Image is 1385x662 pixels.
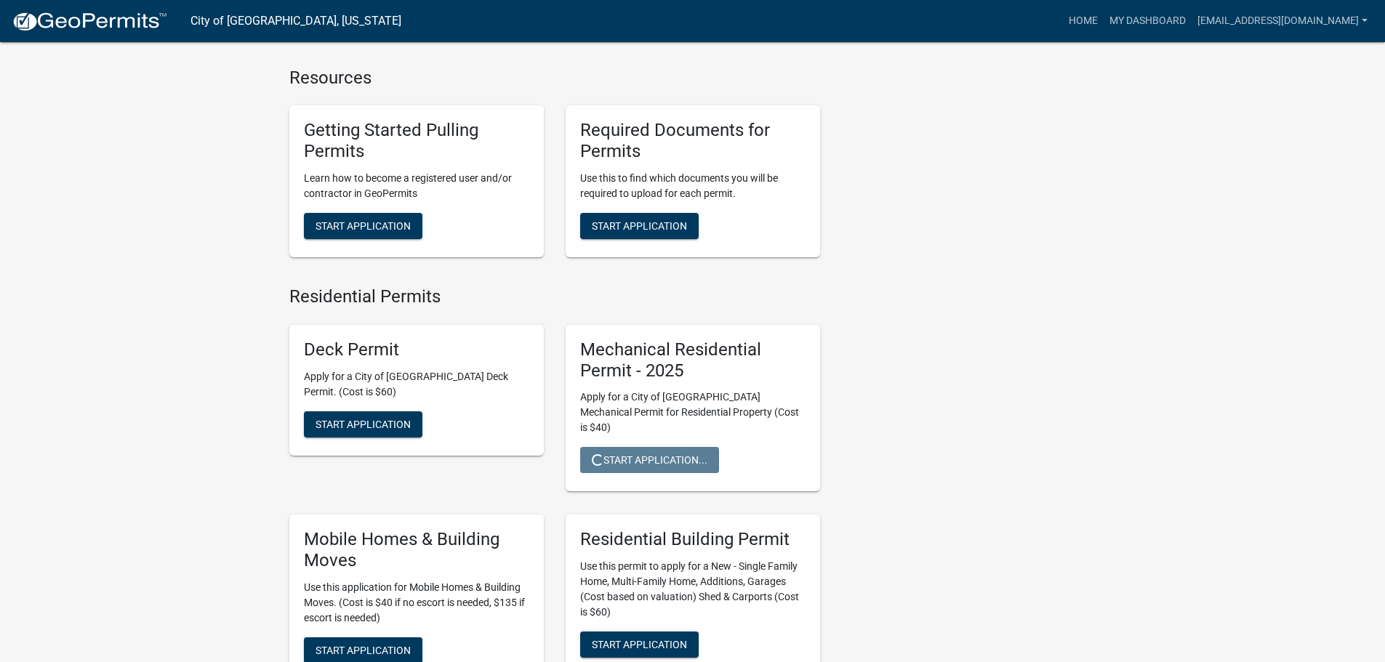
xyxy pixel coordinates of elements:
[289,68,820,89] h4: Resources
[580,171,806,201] p: Use this to find which documents you will be required to upload for each permit.
[304,120,529,162] h5: Getting Started Pulling Permits
[316,645,411,656] span: Start Application
[592,639,687,650] span: Start Application
[1104,7,1192,35] a: My Dashboard
[304,580,529,626] p: Use this application for Mobile Homes & Building Moves. (Cost is $40 if no escort is needed, $135...
[592,454,707,466] span: Start Application...
[580,529,806,550] h5: Residential Building Permit
[580,389,806,435] p: Apply for a City of [GEOGRAPHIC_DATA] Mechanical Permit for Residential Property (Cost is $40)
[190,9,401,33] a: City of [GEOGRAPHIC_DATA], [US_STATE]
[316,418,411,429] span: Start Application
[304,213,422,239] button: Start Application
[592,220,687,232] span: Start Application
[304,369,529,400] p: Apply for a City of [GEOGRAPHIC_DATA] Deck Permit. (Cost is $60)
[1063,7,1104,35] a: Home
[580,559,806,620] p: Use this permit to apply for a New - Single Family Home, Multi-Family Home, Additions, Garages (C...
[580,339,806,382] h5: Mechanical Residential Permit - 2025
[304,339,529,360] h5: Deck Permit
[304,529,529,571] h5: Mobile Homes & Building Moves
[316,220,411,232] span: Start Application
[580,120,806,162] h5: Required Documents for Permits
[304,171,529,201] p: Learn how to become a registered user and/or contractor in GeoPermits
[580,447,719,473] button: Start Application...
[289,286,820,307] h4: Residential Permits
[580,631,699,658] button: Start Application
[1192,7,1373,35] a: [EMAIL_ADDRESS][DOMAIN_NAME]
[304,411,422,437] button: Start Application
[580,213,699,239] button: Start Application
